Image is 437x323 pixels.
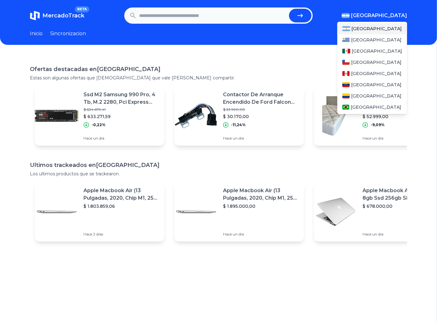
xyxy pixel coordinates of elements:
img: Featured image [35,190,78,234]
a: Featured imageSsd M2 Samsung 990 Pro, 4 Tb, M.2 2280, Pci Express Nvme$ 634.679,41$ 633.271,59-0,... [35,86,164,146]
img: Peru [342,71,350,76]
span: MercadoTrack [42,12,84,19]
a: Argentina[GEOGRAPHIC_DATA] [337,23,407,34]
img: Featured image [174,94,218,138]
img: Colombia [342,93,350,98]
button: [GEOGRAPHIC_DATA] [342,12,407,19]
img: Featured image [35,94,78,138]
img: Mexico [342,49,350,54]
img: Featured image [314,190,358,234]
p: Estas son algunas ofertas que [DEMOGRAPHIC_DATA] que vale [PERSON_NAME] compartir. [30,75,407,81]
h1: Ultimos trackeados en [GEOGRAPHIC_DATA] [30,161,407,169]
p: Contactor De Arranque Encendido De Ford Falcon F100 78 A 91 [223,91,299,106]
a: Inicio [30,30,43,37]
img: Brasil [342,105,349,110]
h1: Ofertas destacadas en [GEOGRAPHIC_DATA] [30,65,407,74]
a: Mexico[GEOGRAPHIC_DATA] [337,45,407,57]
p: -11,24% [231,122,246,127]
a: Featured imageApple Macbook Air (13 Pulgadas, 2020, Chip M1, 256 Gb De Ssd, 8 Gb De Ram) - Plata$... [174,182,304,242]
p: $ 633.271,59 [83,113,159,120]
p: $ 1.895.000,00 [223,203,299,209]
span: [GEOGRAPHIC_DATA] [351,104,401,110]
span: [GEOGRAPHIC_DATA] [351,59,401,65]
p: $ 1.803.859,06 [83,203,159,209]
img: Featured image [174,190,218,234]
p: Los ultimos productos que se trackearon. [30,171,407,177]
span: [GEOGRAPHIC_DATA] [351,12,407,19]
a: Sincronizacion [50,30,86,37]
span: BETA [75,6,89,12]
img: Chile [342,60,350,65]
a: Brasil[GEOGRAPHIC_DATA] [337,102,407,113]
p: $ 33.990,00 [223,107,299,112]
a: Featured imageContactor De Arranque Encendido De Ford Falcon F100 78 A 91$ 33.990,00$ 30.170,00-1... [174,86,304,146]
a: MercadoTrackBETA [30,11,84,21]
p: -9,09% [371,122,385,127]
span: [GEOGRAPHIC_DATA] [351,93,401,99]
a: Featured imageApple Macbook Air (13 Pulgadas, 2020, Chip M1, 256 Gb De Ssd, 8 Gb De Ram) - Plata$... [35,182,164,242]
img: Venezuela [342,82,350,87]
span: [GEOGRAPHIC_DATA] [352,26,402,32]
a: Chile[GEOGRAPHIC_DATA] [337,57,407,68]
p: Ssd M2 Samsung 990 Pro, 4 Tb, M.2 2280, Pci Express Nvme [83,91,159,106]
img: MercadoTrack [30,11,40,21]
p: Hace un día [223,136,299,141]
span: [GEOGRAPHIC_DATA] [351,70,401,77]
img: Uruguay [342,37,350,42]
a: Peru[GEOGRAPHIC_DATA] [337,68,407,79]
span: [GEOGRAPHIC_DATA] [351,82,401,88]
a: Venezuela[GEOGRAPHIC_DATA] [337,79,407,90]
span: [GEOGRAPHIC_DATA] [352,48,402,54]
p: Apple Macbook Air (13 Pulgadas, 2020, Chip M1, 256 Gb De Ssd, 8 Gb De Ram) - Plata [223,187,299,202]
img: Argentina [342,26,350,31]
p: Hace un día [223,232,299,237]
p: $ 634.679,41 [83,107,159,112]
p: $ 30.170,00 [223,113,299,120]
a: Colombia[GEOGRAPHIC_DATA] [337,90,407,102]
a: Uruguay[GEOGRAPHIC_DATA] [337,34,407,45]
p: Apple Macbook Air (13 Pulgadas, 2020, Chip M1, 256 Gb De Ssd, 8 Gb De Ram) - Plata [83,187,159,202]
p: -0,22% [92,122,106,127]
p: Hace un día [83,136,159,141]
img: Argentina [342,13,350,18]
span: [GEOGRAPHIC_DATA] [351,37,401,43]
p: Hace 2 días [83,232,159,237]
img: Featured image [314,94,358,138]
